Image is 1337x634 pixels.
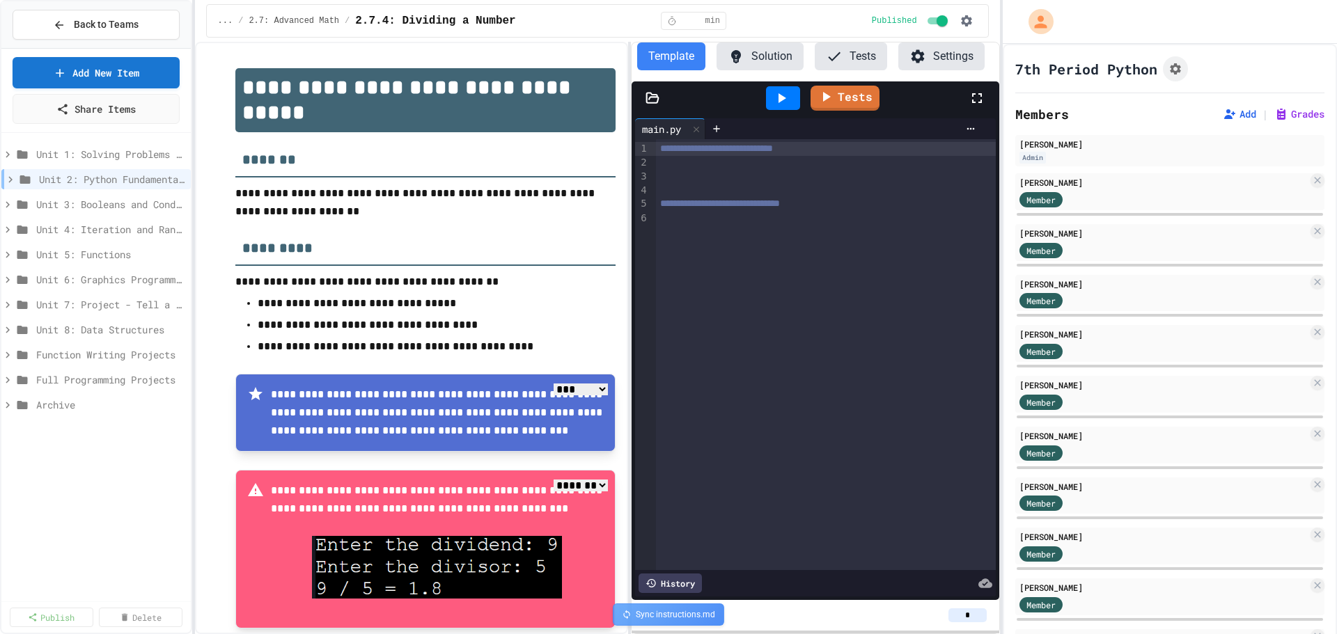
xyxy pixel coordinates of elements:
[635,170,649,184] div: 3
[10,608,93,627] a: Publish
[1026,345,1056,358] span: Member
[815,42,887,70] button: Tests
[36,147,185,161] span: Unit 1: Solving Problems in Computer Science
[1019,379,1308,391] div: [PERSON_NAME]
[74,17,139,32] span: Back to Teams
[218,15,233,26] span: ...
[1019,152,1046,164] div: Admin
[1015,59,1157,79] h1: 7th Period Python
[1019,581,1308,594] div: [PERSON_NAME]
[1019,328,1308,340] div: [PERSON_NAME]
[635,142,649,156] div: 1
[1019,480,1308,493] div: [PERSON_NAME]
[635,118,705,139] div: main.py
[1019,227,1308,239] div: [PERSON_NAME]
[872,15,917,26] span: Published
[13,10,180,40] button: Back to Teams
[1026,497,1056,509] span: Member
[36,397,185,412] span: Archive
[355,13,515,29] span: 2.7.4: Dividing a Number
[36,247,185,262] span: Unit 5: Functions
[36,372,185,387] span: Full Programming Projects
[1019,530,1308,543] div: [PERSON_NAME]
[1014,6,1057,38] div: My Account
[1262,106,1269,122] span: |
[1026,244,1056,257] span: Member
[635,122,688,136] div: main.py
[36,272,185,287] span: Unit 6: Graphics Programming
[637,42,705,70] button: Template
[1279,578,1323,620] iframe: chat widget
[36,222,185,237] span: Unit 4: Iteration and Random Numbers
[872,13,951,29] div: Content is published and visible to students
[13,57,180,88] a: Add New Item
[1019,278,1308,290] div: [PERSON_NAME]
[705,15,720,26] span: min
[1163,56,1188,81] button: Assignment Settings
[1026,193,1056,206] span: Member
[13,94,180,124] a: Share Items
[1026,396,1056,409] span: Member
[39,172,185,187] span: Unit 2: Python Fundamentals
[238,15,243,26] span: /
[1026,447,1056,459] span: Member
[99,608,182,627] a: Delete
[635,156,649,170] div: 2
[345,15,350,26] span: /
[1026,599,1056,611] span: Member
[635,197,649,211] div: 5
[1019,429,1308,442] div: [PERSON_NAME]
[1019,176,1308,189] div: [PERSON_NAME]
[898,42,985,70] button: Settings
[1015,104,1069,124] h2: Members
[811,86,879,111] a: Tests
[36,197,185,212] span: Unit 3: Booleans and Conditionals
[639,573,702,593] div: History
[1026,548,1056,560] span: Member
[36,322,185,337] span: Unit 8: Data Structures
[717,42,804,70] button: Solution
[635,212,649,225] div: 6
[36,297,185,312] span: Unit 7: Project - Tell a Story
[1026,294,1056,307] span: Member
[613,603,724,626] div: Sync instructions.md
[36,347,185,362] span: Function Writing Projects
[1223,107,1256,121] button: Add
[249,15,339,26] span: 2.7: Advanced Math
[635,184,649,198] div: 4
[1019,138,1320,150] div: [PERSON_NAME]
[1274,107,1324,121] button: Grades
